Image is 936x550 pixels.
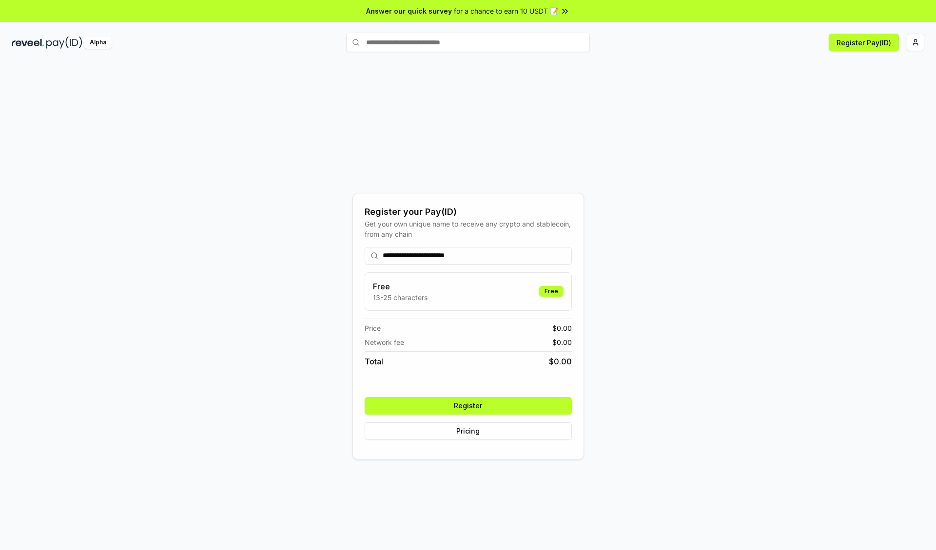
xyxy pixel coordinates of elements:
[552,323,572,333] span: $ 0.00
[365,219,572,239] div: Get your own unique name to receive any crypto and stablecoin, from any chain
[46,37,82,49] img: pay_id
[539,286,564,297] div: Free
[365,337,404,347] span: Network fee
[365,323,381,333] span: Price
[373,292,428,303] p: 13-25 characters
[549,356,572,367] span: $ 0.00
[366,6,452,16] span: Answer our quick survey
[829,34,899,51] button: Register Pay(ID)
[365,422,572,440] button: Pricing
[365,397,572,415] button: Register
[365,356,383,367] span: Total
[552,337,572,347] span: $ 0.00
[84,37,112,49] div: Alpha
[454,6,558,16] span: for a chance to earn 10 USDT 📝
[365,205,572,219] div: Register your Pay(ID)
[373,281,428,292] h3: Free
[12,37,44,49] img: reveel_dark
